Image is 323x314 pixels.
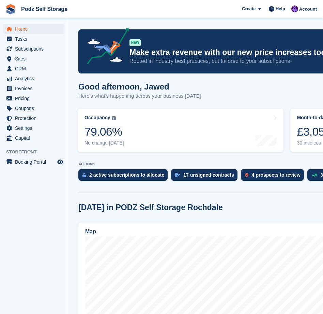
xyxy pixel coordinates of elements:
a: menu [3,64,64,73]
img: Jawed Chowdhary [291,5,298,12]
a: menu [3,74,64,83]
a: menu [3,113,64,123]
div: 2 active subscriptions to allocate [89,172,164,178]
span: Coupons [15,104,56,113]
div: 17 unsigned contracts [183,172,234,178]
span: Create [242,5,256,12]
a: menu [3,104,64,113]
span: Storefront [6,149,68,155]
span: Capital [15,133,56,143]
img: price_increase_opportunities-93ffe204e8149a01c8c9dc8f82e8f89637d9d84a8eef4429ea346261dce0b2c0.svg [311,174,317,177]
div: No change [DATE] [84,140,124,146]
a: Podz Self Storage [18,3,70,15]
img: price-adjustments-announcement-icon-8257ccfd72463d97f412b2fc003d46551f7dbcb40ab6d574587a9cd5c0d94... [81,28,129,67]
a: menu [3,24,64,34]
div: 4 prospects to review [252,172,301,178]
img: contract_signature_icon-13c848040528278c33f63329250d36e43548de30e8caae1d1a13099fd9432cc5.svg [175,173,180,177]
a: 17 unsigned contracts [171,169,241,184]
img: active_subscription_to_allocate_icon-d502201f5373d7db506a760aba3b589e785aa758c864c3986d89f69b8ff3... [82,173,86,177]
span: Tasks [15,34,56,44]
h2: Map [85,229,96,235]
div: 79.06% [84,125,124,139]
span: Analytics [15,74,56,83]
span: Booking Portal [15,157,56,167]
span: Settings [15,123,56,133]
span: Protection [15,113,56,123]
a: menu [3,94,64,103]
h1: Good afternoon, Jawed [78,82,201,91]
span: Pricing [15,94,56,103]
a: Preview store [56,158,64,166]
a: menu [3,123,64,133]
img: icon-info-grey-7440780725fd019a000dd9b08b2336e03edf1995a4989e88bcd33f0948082b44.svg [112,116,116,120]
a: menu [3,157,64,167]
div: NEW [129,39,141,46]
a: menu [3,84,64,93]
span: Home [15,24,56,34]
a: Occupancy 79.06% No change [DATE] [78,109,283,152]
p: Here's what's happening across your business [DATE] [78,92,201,100]
span: Account [299,6,317,13]
a: menu [3,34,64,44]
span: CRM [15,64,56,73]
span: Help [276,5,285,12]
a: menu [3,44,64,54]
span: Invoices [15,84,56,93]
img: stora-icon-8386f47178a22dfd0bd8f6a31ec36ba5ce8667c1dd55bd0f319d3a0aa187defe.svg [5,4,16,14]
a: menu [3,133,64,143]
img: prospect-51fa495bee0391a8d652442698ab0144808aea92771e9ea1ae160a38d050c398.svg [245,173,248,177]
a: menu [3,54,64,64]
h2: [DATE] in PODZ Self Storage Rochdale [78,203,223,212]
a: 4 prospects to review [241,169,307,184]
div: Occupancy [84,115,110,121]
a: 2 active subscriptions to allocate [78,169,171,184]
span: Subscriptions [15,44,56,54]
span: Sites [15,54,56,64]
